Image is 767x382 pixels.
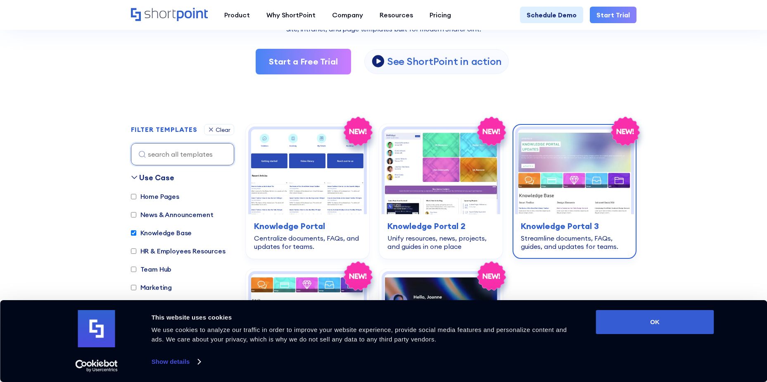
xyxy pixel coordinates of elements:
label: Knowledge Base [131,228,192,238]
a: Why ShortPoint [258,7,324,23]
input: HR & Employees Resources [131,248,136,254]
label: Marketing [131,282,172,292]
a: Product [216,7,258,23]
div: Product [224,10,250,20]
a: Knowledge Portal 3 – Best SharePoint Template For Knowledge Base: Streamline documents, FAQs, gui... [513,124,636,259]
h3: Knowledge Portal 3 [521,220,628,232]
div: Unify resources, news, projects, and guides in one place [387,234,494,251]
input: News & Announcement [131,212,136,217]
div: Clear [216,127,230,133]
span: We use cookies to analyze our traffic in order to improve your website experience, provide social... [152,326,567,343]
a: Knowledge Portal – SharePoint Knowledge Base Template: Centralize documents, FAQs, and updates fo... [246,124,369,259]
input: Knowledge Base [131,230,136,236]
label: News & Announcement [131,210,214,220]
div: Resources [380,10,413,20]
img: Knowledge Portal 4 – SharePoint Wiki Template: Centralize company news, events, highlights, and r... [251,274,364,359]
a: Resources [371,7,421,23]
a: Show details [152,356,200,368]
label: Home Pages [131,191,179,201]
a: Schedule Demo [520,7,583,23]
div: Use Case [139,172,174,183]
label: Team Hub [131,264,172,274]
input: Marketing [131,285,136,290]
img: Knowledge Portal 5 – SharePoint Profile Page: Personalized hub for people, milestones, meetings, ... [385,274,497,359]
a: Company [324,7,371,23]
div: Why ShortPoint [266,10,316,20]
img: Knowledge Portal – SharePoint Knowledge Base Template: Centralize documents, FAQs, and updates fo... [251,129,364,214]
a: Knowledge Portal 2 – SharePoint IT knowledge base Template: Unify resources, news, projects, and ... [379,124,503,259]
img: Knowledge Portal 3 – Best SharePoint Template For Knowledge Base: Streamline documents, FAQs, gui... [518,129,631,214]
img: Knowledge Portal 2 – SharePoint IT knowledge base Template: Unify resources, news, projects, and ... [385,129,497,214]
a: Home [131,8,208,22]
a: Start Trial [590,7,636,23]
h2: FILTER TEMPLATES [131,126,197,134]
h3: Knowledge Portal 2 [387,220,494,232]
a: Start a Free Trial [256,49,351,74]
h3: Knowledge Portal [254,220,361,232]
iframe: Chat Widget [618,286,767,382]
div: Streamline documents, FAQs, guides, and updates for teams. [521,234,628,251]
div: Company [332,10,363,20]
div: This website uses cookies [152,313,577,322]
input: Team Hub [131,267,136,272]
a: Usercentrics Cookiebot - opens in a new window [60,360,133,372]
input: search all templates [131,143,234,165]
p: See ShortPoint in action [387,55,502,68]
div: Pricing [430,10,451,20]
a: Pricing [421,7,459,23]
img: logo [78,310,115,347]
div: Centralize documents, FAQs, and updates for teams. [254,234,361,251]
input: Home Pages [131,194,136,199]
label: HR & Employees Resources [131,246,226,256]
a: open lightbox [364,49,509,74]
button: OK [596,310,714,334]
